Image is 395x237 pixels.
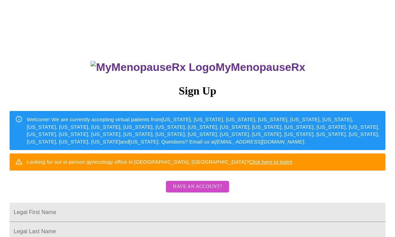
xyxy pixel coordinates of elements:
div: Welcome! We are currently accepting virtual patients from [US_STATE], [US_STATE], [US_STATE], [US... [27,113,380,148]
em: [EMAIL_ADDRESS][DOMAIN_NAME] [215,139,304,145]
h3: Sign Up [10,85,385,97]
a: Have an account? [164,188,230,194]
h3: MyMenopauseRx [11,61,386,74]
button: Have an account? [166,181,229,193]
span: Have an account? [173,183,222,191]
div: Looking for our in person gynecology office in [GEOGRAPHIC_DATA], [GEOGRAPHIC_DATA]? [27,155,292,168]
img: MyMenopauseRx Logo [91,61,215,74]
a: Click here to login! [249,159,292,165]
